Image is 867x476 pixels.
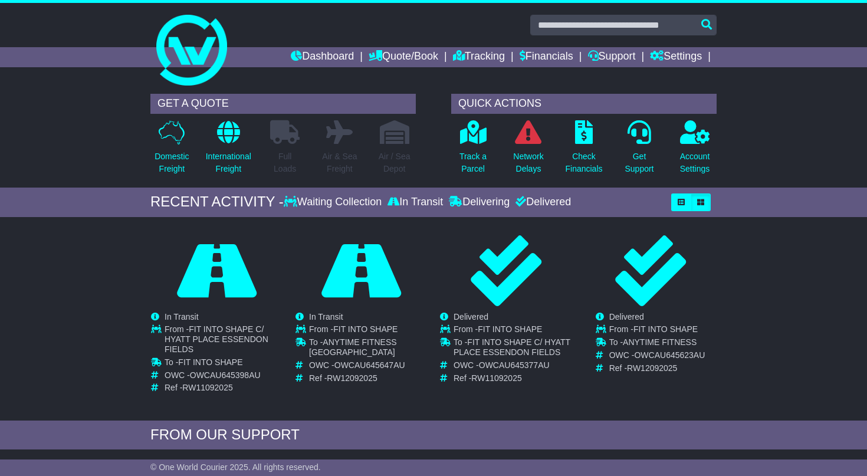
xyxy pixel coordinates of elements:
[634,350,705,360] span: OWCAU645623AU
[385,196,446,209] div: In Transit
[454,373,572,383] td: Ref -
[334,360,405,370] span: OWCAU645647AU
[454,337,570,357] span: FIT INTO SHAPE C/ HYATT PLACE ESSENDON FIELDS
[609,337,705,350] td: To -
[178,357,242,367] span: FIT INTO SHAPE
[150,193,284,211] div: RECENT ACTIVITY -
[454,312,488,321] span: Delivered
[564,120,603,182] a: CheckFinancials
[627,363,677,373] span: RW12092025
[609,363,705,373] td: Ref -
[446,196,513,209] div: Delivering
[478,324,542,334] span: FIT INTO SHAPE
[322,150,357,175] p: Air & Sea Freight
[150,426,717,444] div: FROM OUR SUPPORT
[459,150,487,175] p: Track a Parcel
[165,324,283,357] td: From -
[182,383,232,392] span: RW11092025
[565,150,602,175] p: Check Financials
[205,120,252,182] a: InternationalFreight
[479,360,550,370] span: OWCAU645377AU
[309,337,397,357] span: ANYTIME FITNESS [GEOGRAPHIC_DATA]
[624,120,654,182] a: GetSupport
[650,47,702,67] a: Settings
[309,324,427,337] td: From -
[520,47,573,67] a: Financials
[154,120,189,182] a: DomesticFreight
[333,324,398,334] span: FIT INTO SHAPE
[609,350,705,363] td: OWC -
[588,47,636,67] a: Support
[291,47,354,67] a: Dashboard
[609,324,705,337] td: From -
[309,337,427,360] td: To -
[623,337,697,347] span: ANYTIME FITNESS
[155,150,189,175] p: Domestic Freight
[680,150,710,175] p: Account Settings
[379,150,410,175] p: Air / Sea Depot
[454,324,572,337] td: From -
[609,312,644,321] span: Delivered
[513,120,544,182] a: NetworkDelays
[165,370,283,383] td: OWC -
[369,47,438,67] a: Quote/Book
[453,47,505,67] a: Tracking
[625,150,653,175] p: Get Support
[165,383,283,393] td: Ref -
[327,373,377,383] span: RW12092025
[454,360,572,373] td: OWC -
[284,196,385,209] div: Waiting Collection
[165,324,268,354] span: FIT INTO SHAPE C/ HYATT PLACE ESSENDON FIELDS
[165,312,199,321] span: In Transit
[633,324,698,334] span: FIT INTO SHAPE
[165,357,283,370] td: To -
[679,120,711,182] a: AccountSettings
[206,150,251,175] p: International Freight
[309,360,427,373] td: OWC -
[150,462,321,472] span: © One World Courier 2025. All rights reserved.
[309,312,343,321] span: In Transit
[471,373,521,383] span: RW11092025
[454,337,572,360] td: To -
[459,120,487,182] a: Track aParcel
[309,373,427,383] td: Ref -
[150,94,416,114] div: GET A QUOTE
[270,150,300,175] p: Full Loads
[190,370,261,380] span: OWCAU645398AU
[513,150,543,175] p: Network Delays
[513,196,571,209] div: Delivered
[451,94,717,114] div: QUICK ACTIONS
